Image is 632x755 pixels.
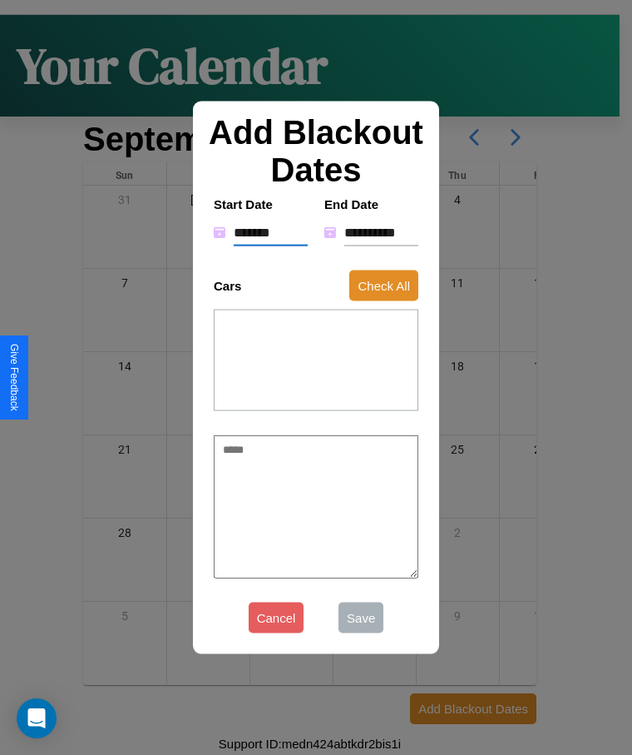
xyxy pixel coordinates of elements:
[338,603,383,633] button: Save
[8,344,20,411] div: Give Feedback
[214,196,308,211] h4: Start Date
[349,270,418,301] button: Check All
[249,603,304,633] button: Cancel
[324,196,418,211] h4: End Date
[214,278,241,292] h4: Cars
[17,698,57,738] div: Open Intercom Messenger
[205,113,427,188] h2: Add Blackout Dates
